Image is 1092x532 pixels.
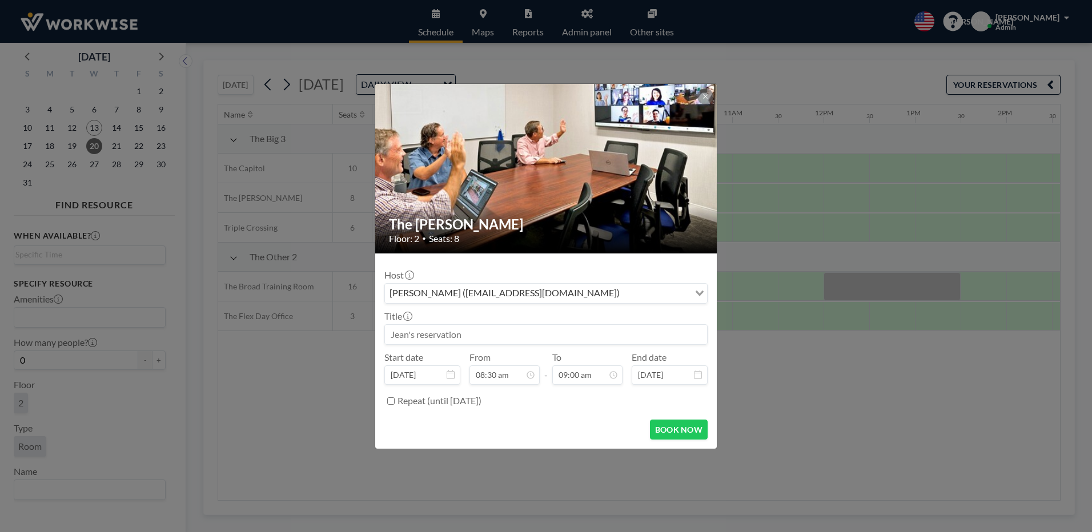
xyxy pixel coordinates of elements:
[429,233,459,244] span: Seats: 8
[389,216,704,233] h2: The [PERSON_NAME]
[375,40,718,297] img: 537.jpg
[385,325,707,344] input: Jean's reservation
[384,352,423,363] label: Start date
[398,395,481,406] label: Repeat (until [DATE])
[469,352,491,363] label: From
[389,233,419,244] span: Floor: 2
[385,284,707,303] div: Search for option
[544,356,548,381] span: -
[632,352,667,363] label: End date
[650,420,708,440] button: BOOK NOW
[387,286,622,301] span: [PERSON_NAME] ([EMAIL_ADDRESS][DOMAIN_NAME])
[384,269,413,281] label: Host
[623,286,688,301] input: Search for option
[552,352,561,363] label: To
[422,234,426,243] span: •
[384,311,411,322] label: Title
